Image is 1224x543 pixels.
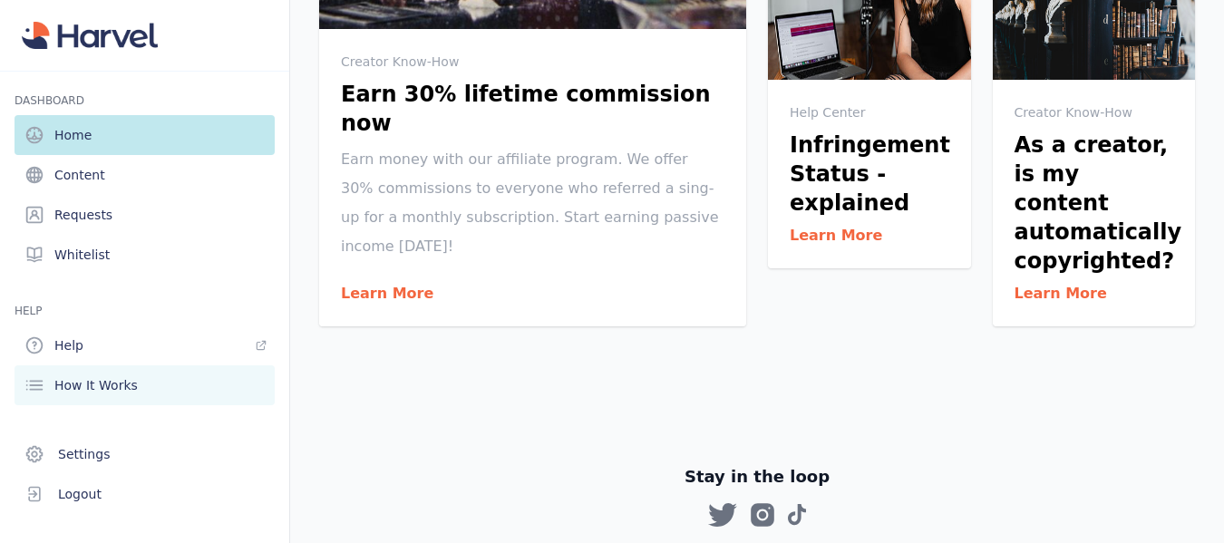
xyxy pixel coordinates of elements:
[54,376,138,394] span: How It Works
[15,235,275,275] a: Whitelist
[790,105,866,120] span: Help Center
[790,131,949,218] h2: Infringement Status - explained
[15,115,275,155] a: Home
[58,485,102,503] span: Logout
[341,54,459,69] span: Creator Know-How
[15,474,275,514] button: Logout
[15,93,275,108] h3: Dashboard
[54,206,112,224] span: Requests
[15,304,275,318] h3: HELP
[15,325,275,365] a: Help
[15,365,275,405] a: How It Works
[15,155,275,195] a: Content
[15,195,275,235] a: Requests
[341,80,724,138] h2: Earn 30% lifetime commission now
[54,126,92,144] span: Home
[54,246,110,264] span: Whitelist
[790,227,882,244] a: Learn More
[1015,131,1174,276] h2: As a creator, is my content automatically copyrighted?
[22,22,158,49] img: Harvel
[1015,285,1107,302] a: Learn More
[1015,105,1132,120] span: Creator Know-How
[15,434,275,474] a: Settings
[341,145,724,261] p: Earn money with our affiliate program. We offer 30% commissions to everyone who referred a sing-u...
[305,464,1209,490] span: Stay in the loop
[54,166,105,184] span: Content
[58,445,110,463] span: Settings
[341,285,433,302] a: Learn More
[54,336,83,354] span: Help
